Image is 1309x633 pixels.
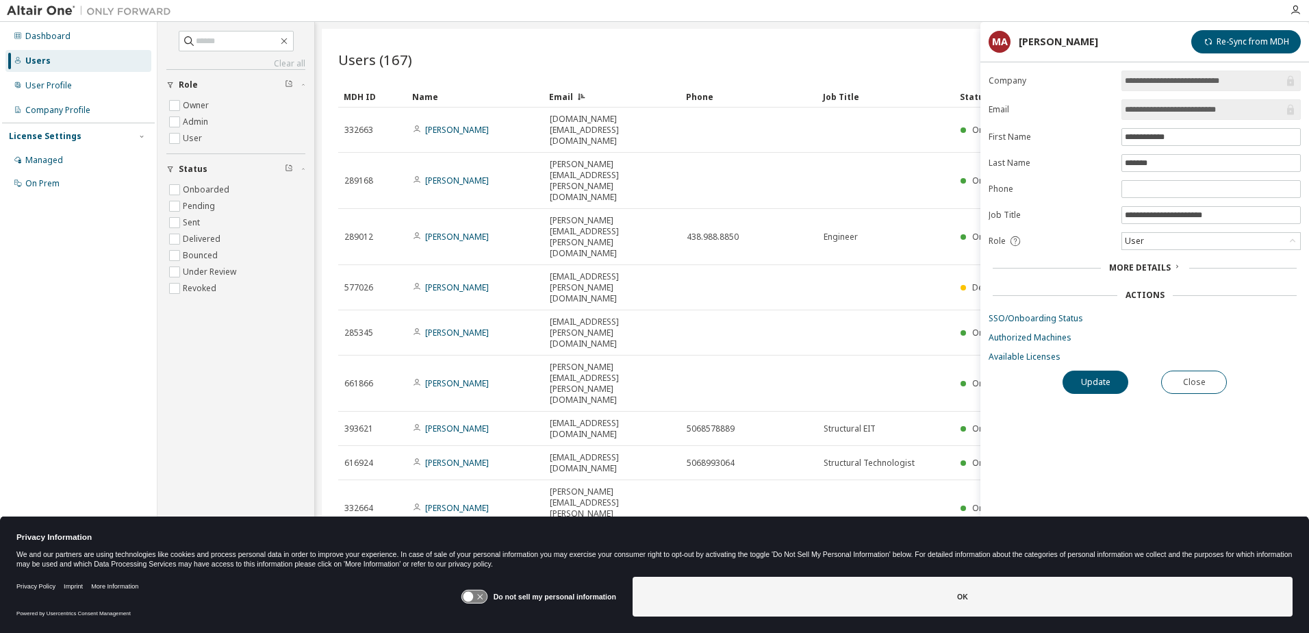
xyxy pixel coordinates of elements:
span: Structural EIT [824,423,876,434]
label: Last Name [989,158,1113,169]
span: Role [989,236,1006,247]
a: [PERSON_NAME] [425,327,489,338]
span: Onboarded [972,377,1019,389]
a: [PERSON_NAME] [425,175,489,186]
span: 438.988.8850 [687,232,739,243]
span: 393621 [344,423,373,434]
span: Role [179,79,198,90]
span: Structural Technologist [824,458,915,469]
div: Dashboard [25,31,71,42]
span: 577026 [344,282,373,293]
span: Delivered [972,282,1010,293]
div: Email [549,86,675,108]
div: License Settings [9,131,81,142]
div: Name [412,86,538,108]
button: Close [1161,371,1227,394]
label: Phone [989,184,1113,195]
label: Bounced [183,247,220,264]
label: Company [989,75,1113,86]
span: Onboarded [972,423,1019,434]
span: 5068993064 [687,458,735,469]
label: Delivered [183,231,223,247]
span: Status [179,164,207,175]
span: Onboarded [972,502,1019,514]
button: Status [166,154,305,184]
span: Engineer [824,232,858,243]
a: Available Licenses [989,351,1301,362]
label: Under Review [183,264,239,280]
a: [PERSON_NAME] [425,124,489,136]
span: Clear filter [285,79,293,90]
a: [PERSON_NAME] [425,457,489,469]
span: Onboarded [972,124,1019,136]
div: On Prem [25,178,60,189]
span: Onboarded [972,457,1019,469]
span: 5068578889 [687,423,735,434]
a: Clear all [166,58,305,69]
span: 285345 [344,327,373,338]
span: Onboarded [972,175,1019,186]
span: [PERSON_NAME][EMAIL_ADDRESS][PERSON_NAME][DOMAIN_NAME] [550,362,674,406]
span: Users (167) [338,50,412,69]
div: User [1122,233,1300,249]
span: 616924 [344,458,373,469]
span: More Details [1109,262,1171,273]
span: 661866 [344,378,373,389]
span: [EMAIL_ADDRESS][DOMAIN_NAME] [550,452,674,474]
label: Pending [183,198,218,214]
a: [PERSON_NAME] [425,282,489,293]
div: User Profile [25,80,72,91]
a: [PERSON_NAME] [425,377,489,389]
div: MA [989,31,1011,53]
a: SSO/Onboarding Status [989,313,1301,324]
label: Onboarded [183,182,232,198]
span: Onboarded [972,231,1019,243]
span: [DOMAIN_NAME][EMAIL_ADDRESS][DOMAIN_NAME] [550,114,674,147]
div: Job Title [823,86,949,108]
span: 332664 [344,503,373,514]
span: Clear filter [285,164,293,175]
span: 332663 [344,125,373,136]
span: Onboarded [972,327,1019,338]
div: Status [960,86,1215,108]
div: Actions [1126,290,1165,301]
div: [PERSON_NAME] [1019,36,1098,47]
a: [PERSON_NAME] [425,423,489,434]
a: Authorized Machines [989,332,1301,343]
label: User [183,130,205,147]
div: Managed [25,155,63,166]
span: 289012 [344,232,373,243]
label: Job Title [989,210,1113,221]
label: Email [989,104,1113,115]
button: Update [1063,371,1128,394]
span: [EMAIL_ADDRESS][PERSON_NAME][DOMAIN_NAME] [550,316,674,349]
div: Users [25,55,51,66]
span: [PERSON_NAME][EMAIL_ADDRESS][PERSON_NAME][DOMAIN_NAME] [550,159,674,203]
label: First Name [989,132,1113,142]
span: [EMAIL_ADDRESS][DOMAIN_NAME] [550,418,674,440]
span: [EMAIL_ADDRESS][PERSON_NAME][DOMAIN_NAME] [550,271,674,304]
span: 289168 [344,175,373,186]
button: Role [166,70,305,100]
label: Revoked [183,280,219,297]
div: User [1123,234,1146,249]
label: Admin [183,114,211,130]
div: Phone [686,86,812,108]
a: [PERSON_NAME] [425,231,489,243]
button: Re-Sync from MDH [1191,30,1301,53]
label: Owner [183,97,212,114]
div: MDH ID [344,86,401,108]
div: Company Profile [25,105,90,116]
label: Sent [183,214,203,231]
span: [PERSON_NAME][EMAIL_ADDRESS][PERSON_NAME][DOMAIN_NAME] [550,486,674,530]
span: [PERSON_NAME][EMAIL_ADDRESS][PERSON_NAME][DOMAIN_NAME] [550,215,674,259]
img: Altair One [7,4,178,18]
a: [PERSON_NAME] [425,502,489,514]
